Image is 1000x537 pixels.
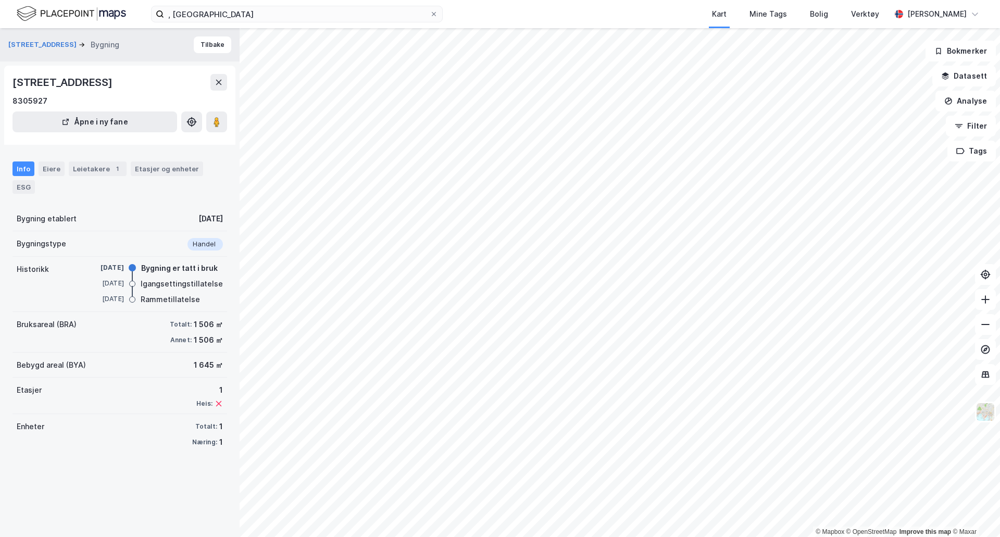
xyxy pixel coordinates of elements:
div: [DATE] [198,213,223,225]
div: Bruksareal (BRA) [17,318,77,331]
div: Leietakere [69,161,127,176]
div: 1 [196,384,223,396]
div: Næring: [192,438,217,446]
input: Søk på adresse, matrikkel, gårdeiere, leietakere eller personer [164,6,430,22]
button: Tags [947,141,996,161]
div: Bygningstype [17,238,66,250]
div: Rammetillatelse [141,293,200,306]
img: Z [976,402,995,422]
div: Bygning er tatt i bruk [141,262,218,274]
button: [STREET_ADDRESS] [8,40,79,50]
div: Etasjer og enheter [135,164,199,173]
button: Analyse [935,91,996,111]
div: Info [12,161,34,176]
div: Etasjer [17,384,42,396]
div: Igangsettingstillatelse [141,278,223,290]
div: Bebygd areal (BYA) [17,359,86,371]
div: 1 [219,420,223,433]
div: Heis: [196,399,213,408]
div: 1 645 ㎡ [194,359,223,371]
a: OpenStreetMap [846,528,897,535]
div: Historikk [17,263,49,276]
iframe: Chat Widget [948,487,1000,537]
div: ESG [12,180,35,194]
div: Kart [712,8,727,20]
div: Totalt: [170,320,192,329]
div: Enheter [17,420,44,433]
div: 1 506 ㎡ [194,334,223,346]
div: [DATE] [82,294,124,304]
div: Verktøy [851,8,879,20]
a: Improve this map [899,528,951,535]
div: Eiere [39,161,65,176]
div: Bygning etablert [17,213,77,225]
div: 1 506 ㎡ [194,318,223,331]
button: Datasett [932,66,996,86]
div: 8305927 [12,95,47,107]
div: Annet: [170,336,192,344]
div: 1 [112,164,122,174]
button: Åpne i ny fane [12,111,177,132]
div: [DATE] [82,279,124,288]
div: 1 [219,436,223,448]
a: Mapbox [816,528,844,535]
div: [PERSON_NAME] [907,8,967,20]
button: Tilbake [194,36,231,53]
div: Kontrollprogram for chat [948,487,1000,537]
div: Totalt: [195,422,217,431]
div: Bolig [810,8,828,20]
img: logo.f888ab2527a4732fd821a326f86c7f29.svg [17,5,126,23]
div: [STREET_ADDRESS] [12,74,115,91]
button: Filter [946,116,996,136]
div: [DATE] [82,263,124,272]
div: Mine Tags [749,8,787,20]
div: Bygning [91,39,119,51]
